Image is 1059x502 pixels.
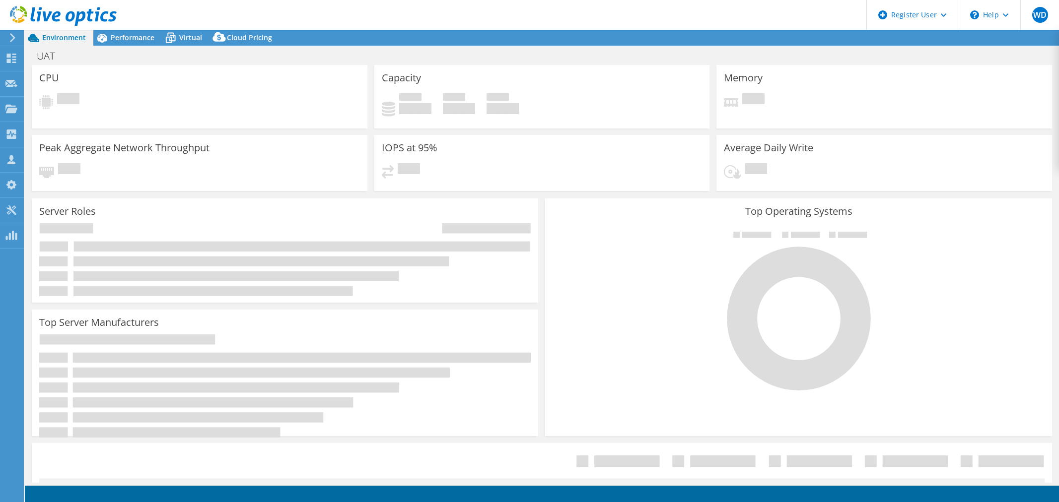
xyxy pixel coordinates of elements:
span: Cloud Pricing [227,33,272,42]
h3: Average Daily Write [724,142,813,153]
svg: \n [970,10,979,19]
h3: Top Operating Systems [553,206,1044,217]
span: Pending [57,93,79,107]
span: Pending [58,163,80,177]
h1: UAT [32,51,70,62]
span: Pending [398,163,420,177]
h4: 0 GiB [443,103,475,114]
span: WD [1032,7,1048,23]
span: Total [487,93,509,103]
h3: CPU [39,72,59,83]
h3: Top Server Manufacturers [39,317,159,328]
span: Pending [745,163,767,177]
span: Used [399,93,422,103]
h3: Capacity [382,72,421,83]
span: Environment [42,33,86,42]
h4: 0 GiB [487,103,519,114]
h3: Peak Aggregate Network Throughput [39,142,210,153]
span: Performance [111,33,154,42]
h4: 0 GiB [399,103,431,114]
span: Pending [742,93,765,107]
h3: IOPS at 95% [382,142,437,153]
span: Virtual [179,33,202,42]
h3: Server Roles [39,206,96,217]
span: Free [443,93,465,103]
h3: Memory [724,72,763,83]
